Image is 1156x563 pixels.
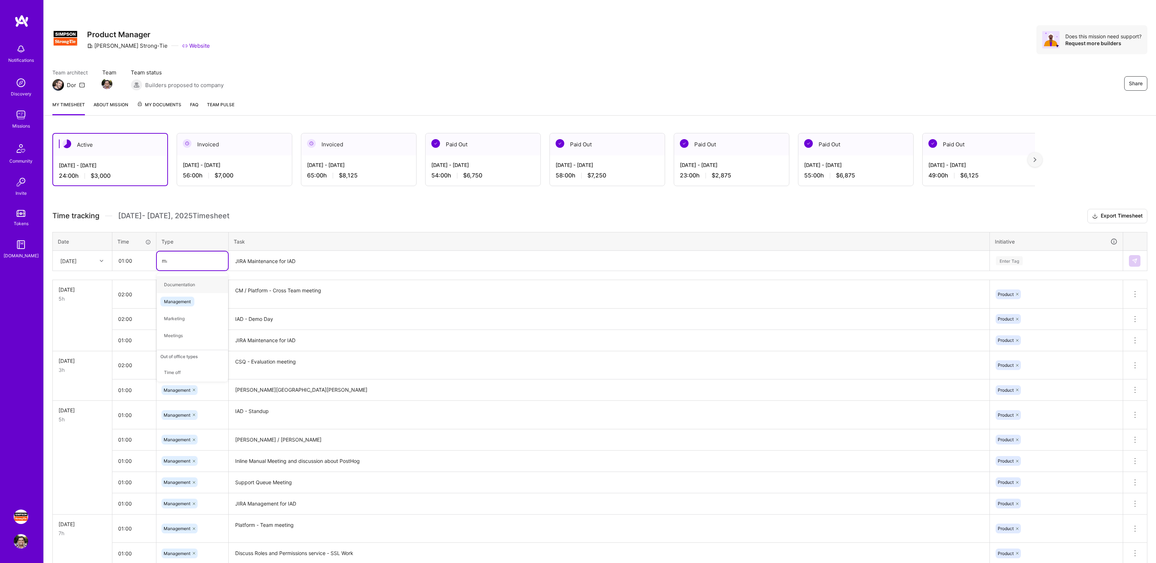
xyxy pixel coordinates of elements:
div: 3h [59,366,106,374]
textarea: CM / Platform - Cross Team meeting [229,281,989,308]
input: HH:MM [112,473,156,492]
div: 5h [59,295,106,302]
img: User Avatar [14,534,28,549]
div: Invoiced [177,133,292,155]
img: right [1034,157,1036,162]
div: 65:00 h [307,172,410,179]
img: Community [12,140,30,157]
div: [DATE] - [DATE] [59,162,161,169]
span: Product [998,412,1014,418]
div: Invoiced [301,133,416,155]
input: HH:MM [112,519,156,538]
img: discovery [14,76,28,90]
img: Builders proposed to company [131,79,142,91]
span: Marketing [160,314,188,323]
input: HH:MM [112,430,156,449]
button: Export Timesheet [1087,209,1147,223]
span: $2,875 [712,172,731,179]
div: [DATE] [59,520,106,528]
span: Product [998,437,1014,442]
input: HH:MM [112,544,156,563]
textarea: Inline Manual Meeting and discussion about PostHog [229,451,989,471]
h3: Product Manager [87,30,210,39]
span: Product [998,338,1014,343]
span: Product [998,292,1014,297]
div: [DATE] - [DATE] [804,161,907,169]
span: Management [164,412,190,418]
div: Initiative [995,237,1118,246]
span: $7,000 [215,172,233,179]
i: icon Chevron [100,259,103,263]
th: Type [156,232,229,251]
span: Management [164,480,190,485]
a: Team Pulse [207,101,234,115]
span: $7,250 [587,172,606,179]
textarea: CSQ - Evaluation meeting [229,352,989,379]
div: [DOMAIN_NAME] [4,252,39,259]
input: HH:MM [112,356,156,375]
span: Product [998,387,1014,393]
img: Company Logo [52,25,78,51]
span: Product [998,458,1014,464]
div: Invite [16,189,27,197]
img: guide book [14,237,28,252]
span: Time off [160,368,184,377]
span: Product [998,526,1014,531]
span: Product [998,316,1014,322]
input: HH:MM [112,309,156,328]
th: Task [229,232,990,251]
div: Tokens [14,220,29,227]
div: Active [53,134,167,156]
div: 7h [59,529,106,537]
img: Avatar [1042,31,1060,48]
textarea: IAD - Demo Day [229,309,989,329]
img: Paid Out [556,139,564,148]
input: HH:MM [112,494,156,513]
div: [DATE] - [DATE] [431,161,535,169]
span: Team architect [52,69,88,76]
span: Documentation [160,280,199,289]
span: $6,875 [836,172,855,179]
div: Notifications [8,56,34,64]
img: teamwork [14,108,28,122]
div: Does this mission need support? [1065,33,1142,40]
div: Paid Out [426,133,540,155]
div: Paid Out [923,133,1038,155]
div: [DATE] - [DATE] [183,161,286,169]
span: Product [998,480,1014,485]
input: HH:MM [112,405,156,425]
span: Time tracking [52,211,99,220]
span: [DATE] - [DATE] , 2025 Timesheet [118,211,229,220]
div: 49:00 h [928,172,1032,179]
a: FAQ [190,101,198,115]
div: [DATE] - [DATE] [928,161,1032,169]
span: Management [164,387,190,393]
span: Management [164,437,190,442]
div: [PERSON_NAME] Strong-Tie [87,42,168,50]
img: bell [14,42,28,56]
textarea: JIRA Maintenance for IAD [229,331,989,351]
textarea: [PERSON_NAME] / [PERSON_NAME] [229,430,989,450]
img: Paid Out [680,139,689,148]
i: icon CompanyGray [87,43,93,49]
a: Simpson Strong-Tie: Product Manager [12,510,30,524]
span: Management [164,526,190,531]
img: Paid Out [928,139,937,148]
span: Meetings [160,331,186,340]
div: Community [9,157,33,165]
div: Time [117,238,151,245]
img: Paid Out [804,139,813,148]
a: Website [182,42,210,50]
img: tokens [17,210,25,217]
span: $6,125 [960,172,979,179]
div: Paid Out [550,133,665,155]
div: [DATE] - [DATE] [307,161,410,169]
img: Team Architect [52,79,64,91]
textarea: Platform - Team meeting [229,515,989,542]
div: Paid Out [674,133,789,155]
div: 54:00 h [431,172,535,179]
input: HH:MM [112,381,156,400]
button: Share [1124,76,1147,91]
div: [DATE] - [DATE] [680,161,783,169]
i: icon Download [1092,212,1098,220]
